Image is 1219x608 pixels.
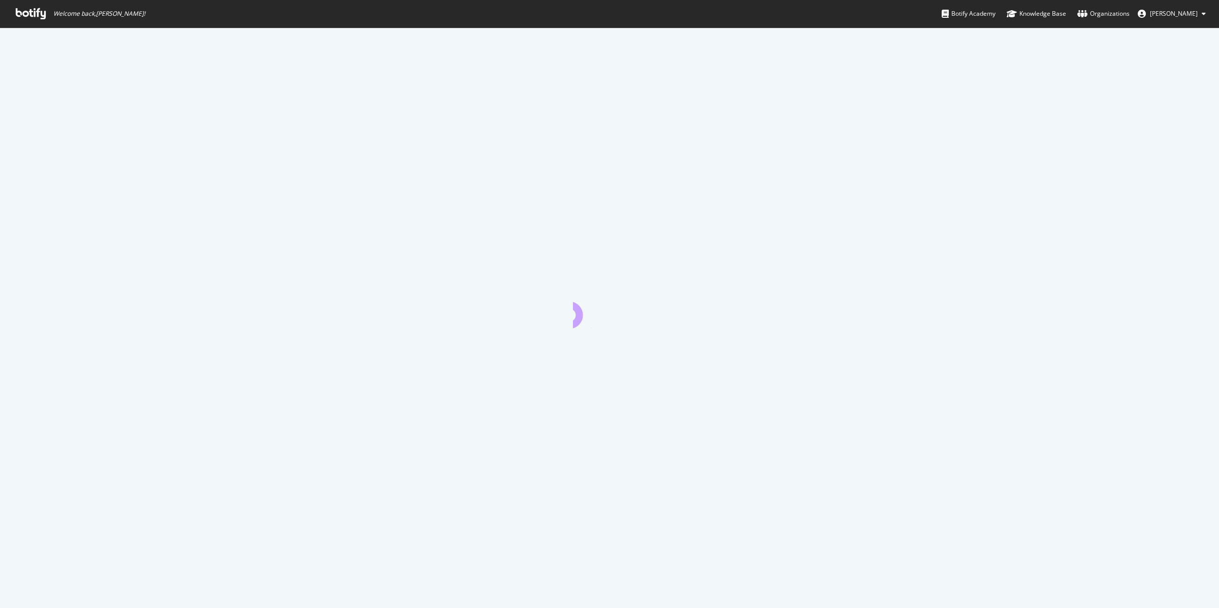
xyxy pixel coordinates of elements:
[1150,9,1198,18] span: Killian Kelly
[573,292,646,328] div: animation
[1130,6,1214,22] button: [PERSON_NAME]
[942,9,996,19] div: Botify Academy
[1007,9,1066,19] div: Knowledge Base
[53,10,145,18] span: Welcome back, [PERSON_NAME] !
[1077,9,1130,19] div: Organizations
